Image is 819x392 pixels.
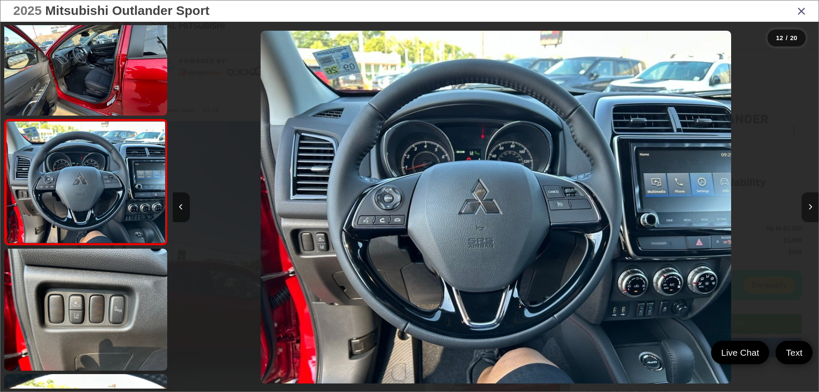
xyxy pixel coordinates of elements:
[797,5,806,16] i: Close gallery
[776,34,783,41] span: 12
[261,31,731,383] img: 2025 Mitsubishi Outlander Sport 2.0 SE
[790,34,797,41] span: 20
[3,247,168,372] img: 2025 Mitsubishi Outlander Sport 2.0 SE
[785,35,788,41] span: /
[5,122,166,243] img: 2025 Mitsubishi Outlander Sport 2.0 SE
[173,192,190,222] button: Previous image
[711,341,770,364] a: Live Chat
[45,3,209,17] span: Mitsubishi Outlander Sport
[775,341,813,364] a: Text
[781,347,807,358] span: Text
[13,3,42,17] span: 2025
[717,347,764,358] span: Live Chat
[802,192,819,222] button: Next image
[173,31,819,383] div: 2025 Mitsubishi Outlander Sport 2.0 SE 11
